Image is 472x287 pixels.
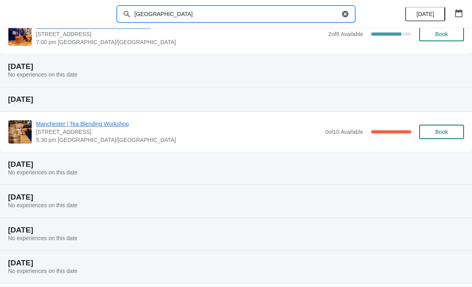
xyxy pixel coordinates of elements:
h2: [DATE] [8,95,464,103]
h2: [DATE] [8,259,464,267]
span: No experiences on this date [8,202,78,208]
span: No experiences on this date [8,169,78,176]
button: [DATE] [405,7,445,21]
img: Manchester | Cocktail Tea Mixology Workshop | 57 Church Street, Manchester M4 1PD, UK | 7:00 pm E... [8,22,32,46]
span: 2 of 8 Available [328,31,363,37]
img: Manchester | Tea Blending Workshop | 57 Church St, Manchester, M4 1PD | 5:30 pm Europe/London [8,120,32,143]
span: Manchester | Tea Blending Workshop [36,120,321,128]
button: Book [419,125,464,139]
span: No experiences on this date [8,235,78,241]
h2: [DATE] [8,226,464,234]
h2: [DATE] [8,160,464,168]
span: Book [435,31,448,37]
span: No experiences on this date [8,71,78,78]
button: Book [419,27,464,41]
span: No experiences on this date [8,268,78,274]
h2: [DATE] [8,63,464,71]
h2: [DATE] [8,193,464,201]
span: 0 of 10 Available [325,129,363,135]
span: [DATE] [416,11,434,17]
span: Book [435,129,448,135]
span: [STREET_ADDRESS] [36,128,321,136]
span: 7:00 pm [GEOGRAPHIC_DATA]/[GEOGRAPHIC_DATA] [36,38,324,46]
button: Clear [341,10,349,18]
span: [STREET_ADDRESS] [36,30,324,38]
input: Search [134,7,340,21]
span: 5:30 pm [GEOGRAPHIC_DATA]/[GEOGRAPHIC_DATA] [36,136,321,144]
